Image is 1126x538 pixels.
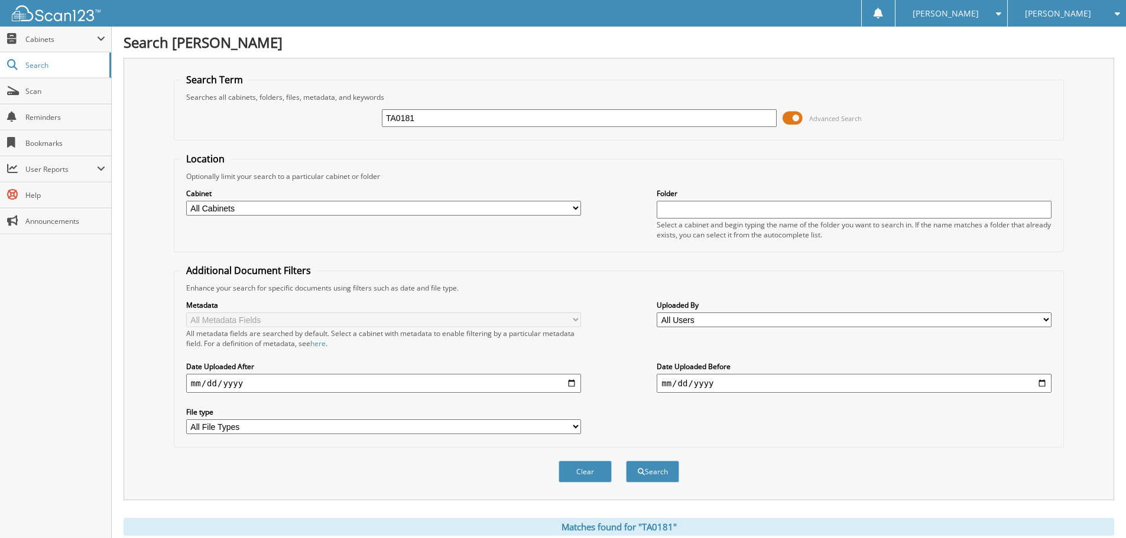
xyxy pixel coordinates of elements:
[809,114,862,123] span: Advanced Search
[657,188,1052,198] label: Folder
[25,216,105,226] span: Announcements
[913,10,979,17] span: [PERSON_NAME]
[124,32,1114,52] h1: Search [PERSON_NAME]
[124,518,1114,536] div: Matches found for "TA0181"
[25,112,105,122] span: Reminders
[559,461,612,482] button: Clear
[186,361,581,371] label: Date Uploaded After
[180,171,1057,181] div: Optionally limit your search to a particular cabinet or folder
[186,407,581,417] label: File type
[186,374,581,393] input: start
[310,338,326,348] a: here
[180,264,317,277] legend: Additional Document Filters
[186,328,581,348] div: All metadata fields are searched by default. Select a cabinet with metadata to enable filtering b...
[25,190,105,200] span: Help
[1025,10,1091,17] span: [PERSON_NAME]
[186,188,581,198] label: Cabinet
[25,138,105,148] span: Bookmarks
[657,300,1052,310] label: Uploaded By
[25,164,97,174] span: User Reports
[657,220,1052,240] div: Select a cabinet and begin typing the name of the folder you want to search in. If the name match...
[657,361,1052,371] label: Date Uploaded Before
[180,73,249,86] legend: Search Term
[25,86,105,96] span: Scan
[626,461,679,482] button: Search
[186,300,581,310] label: Metadata
[657,374,1052,393] input: end
[180,152,231,165] legend: Location
[180,92,1057,102] div: Searches all cabinets, folders, files, metadata, and keywords
[25,60,103,70] span: Search
[25,34,97,44] span: Cabinets
[12,5,100,21] img: scan123-logo-white.svg
[180,283,1057,293] div: Enhance your search for specific documents using filters such as date and file type.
